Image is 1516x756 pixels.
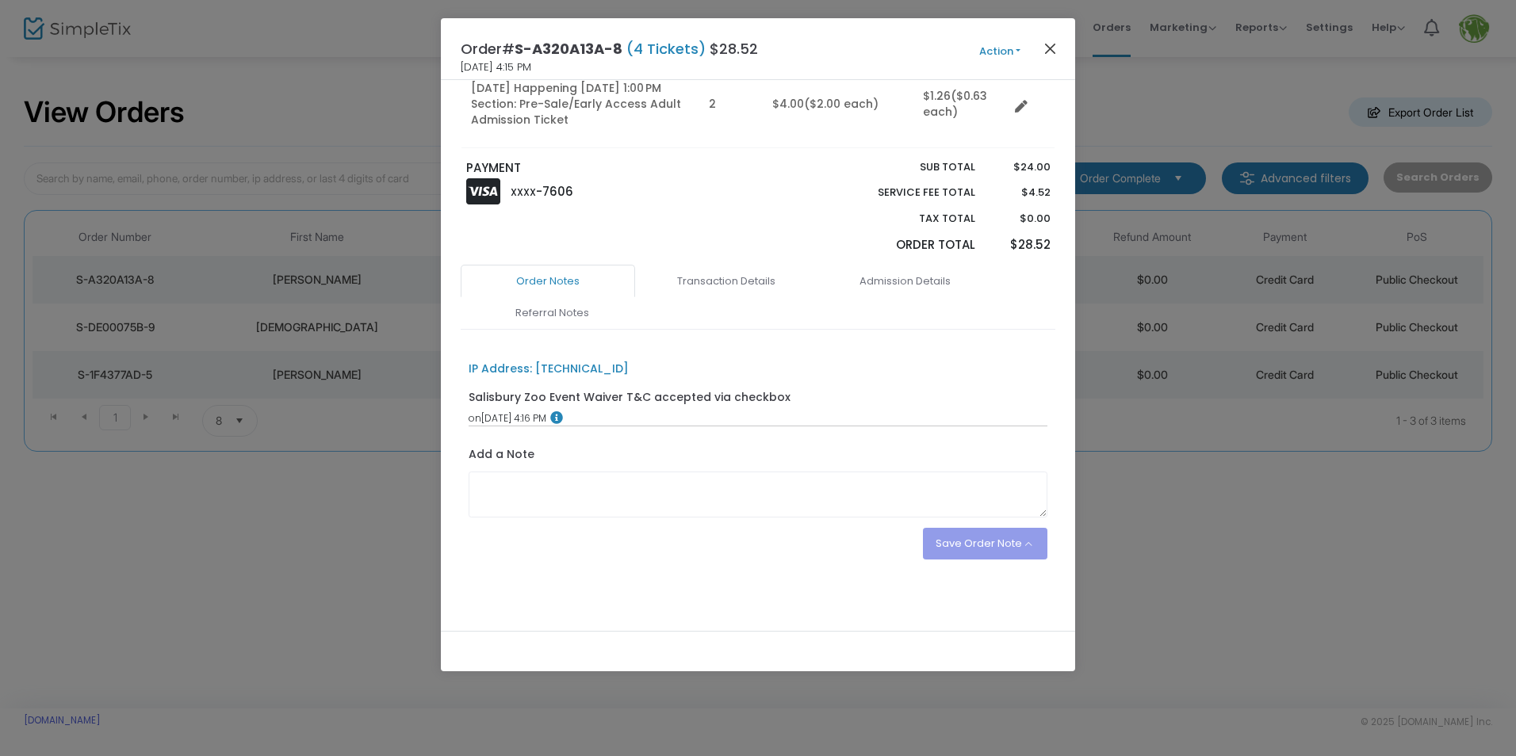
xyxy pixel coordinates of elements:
[763,60,913,148] td: $4.00
[461,60,699,148] td: [DATE] Happening [DATE] 1:00 PM Section: Pre-Sale/Early Access Adult Admission Ticket
[469,389,791,406] div: Salisbury Zoo Event Waiver T&C accepted via checkbox
[817,265,992,298] a: Admission Details
[461,59,531,75] span: [DATE] 4:15 PM
[952,43,1047,60] button: Action
[515,39,622,59] span: S-A320A13A-8
[840,159,975,175] p: Sub total
[469,361,629,377] div: IP Address: [TECHNICAL_ID]
[699,60,763,148] td: 2
[840,211,975,227] p: Tax Total
[840,236,975,254] p: Order Total
[469,446,534,467] label: Add a Note
[469,411,1048,426] div: [DATE] 4:16 PM
[461,265,635,298] a: Order Notes
[804,96,879,112] span: ($2.00 each)
[990,211,1050,227] p: $0.00
[469,411,481,425] span: on
[465,296,639,330] a: Referral Notes
[990,185,1050,200] p: $4.52
[1040,38,1061,59] button: Close
[913,60,1009,148] td: $1.26
[990,236,1050,254] p: $28.52
[461,38,758,59] h4: Order# $28.52
[840,185,975,200] p: Service Fee Total
[639,265,814,298] a: Transaction Details
[536,183,573,200] span: -7606
[511,185,536,199] span: XXXX
[990,159,1050,175] p: $24.00
[622,39,710,59] span: (4 Tickets)
[923,88,987,120] span: ($0.63 each)
[466,159,751,178] p: PAYMENT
